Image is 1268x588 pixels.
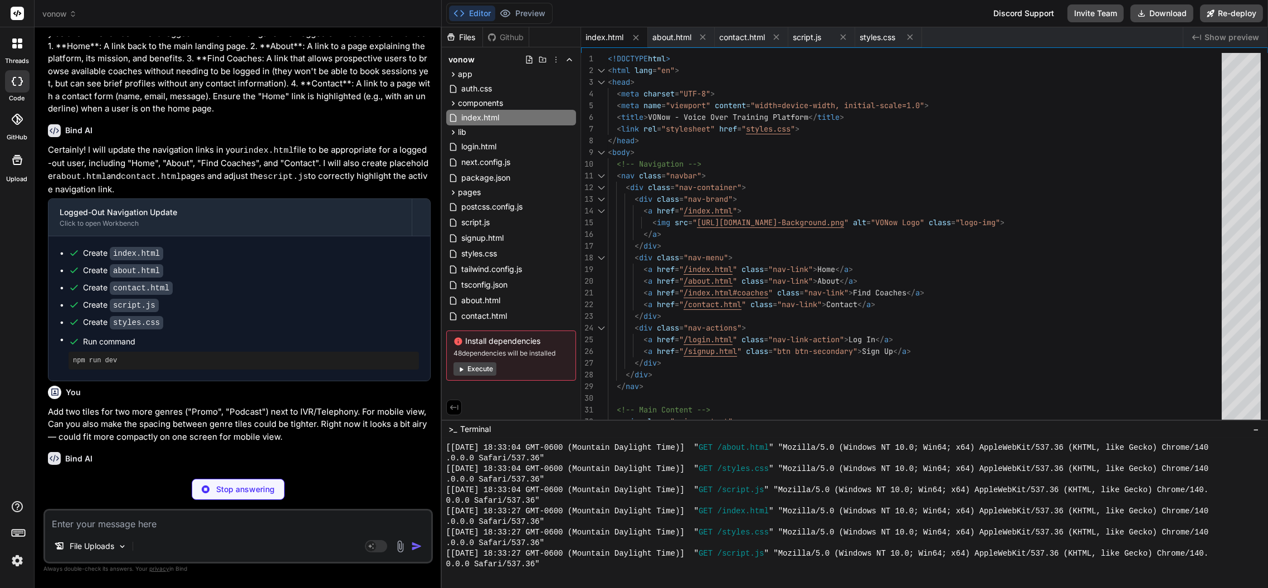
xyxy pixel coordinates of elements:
span: = [764,276,768,286]
div: 13 [581,193,593,205]
button: Invite Team [1067,4,1124,22]
span: Show preview [1204,32,1259,43]
span: body [612,147,630,157]
span: div [639,323,652,333]
span: "btn btn-secondary" [773,346,857,356]
span: VONow - Voice Over Training Platform [648,112,808,122]
span: -Background.png [777,217,844,227]
div: 19 [581,264,593,275]
span: a [848,276,853,286]
span: /index.html#coaches [684,288,768,298]
span: package.json [460,171,511,184]
div: 20 [581,275,593,287]
span: styles.css [860,32,895,43]
span: class [750,299,773,309]
span: " [733,206,737,216]
span: lang [635,65,652,75]
div: 15 [581,217,593,229]
span: > [675,65,679,75]
span: charset [643,89,675,99]
span: a [648,346,652,356]
div: 1 [581,53,593,65]
span: > [840,112,844,122]
div: Click to collapse the range. [594,65,609,76]
span: a [648,334,652,344]
span: < [643,264,648,274]
div: 26 [581,346,593,357]
span: "nav-link" [777,299,822,309]
span: " [679,206,684,216]
span: < [643,334,648,344]
span: class [746,346,768,356]
div: Create [83,265,163,276]
div: 3 [581,76,593,88]
span: = [737,124,742,134]
button: Re-deploy [1200,4,1263,22]
span: <!-- Navigation --> [617,159,701,169]
span: " [679,264,684,274]
code: index.html [110,247,163,260]
label: threads [5,56,29,66]
span: class [742,264,764,274]
span: > [657,229,661,239]
span: < [635,323,639,333]
span: a [648,276,652,286]
img: settings [8,551,27,570]
span: html [612,65,630,75]
span: "nav-link" [804,288,848,298]
span: signup.html [460,231,505,245]
div: Create [83,247,163,259]
span: < [626,182,630,192]
span: href [719,124,737,134]
span: " [742,124,746,134]
span: class [657,323,679,333]
span: "viewport" [666,100,710,110]
div: Click to collapse the range. [594,170,609,182]
span: = [675,334,679,344]
code: index.html [243,146,294,155]
span: < [643,276,648,286]
span: /signup.html [684,346,737,356]
span: = [675,346,679,356]
span: = [675,299,679,309]
span: class [742,276,764,286]
div: Discord Support [987,4,1061,22]
span: tailwind.config.js [460,263,523,276]
div: 4 [581,88,593,100]
code: contact.html [110,281,173,295]
div: 24 [581,322,593,334]
span: </ [840,276,848,286]
span: </ [635,241,643,251]
span: " [679,288,684,298]
div: Logged-Out Navigation Update [60,207,401,218]
span: </ [808,112,817,122]
span: < [635,252,639,263]
span: < [608,147,612,157]
div: Click to collapse the range. [594,252,609,264]
span: styles.css [460,247,498,260]
h6: Bind AI [65,125,92,136]
span: > [635,135,639,145]
span: < [643,299,648,309]
span: = [661,171,666,181]
span: pages [458,187,481,198]
span: class [648,182,670,192]
span: app [458,69,472,80]
span: rel [643,124,657,134]
span: " [737,346,742,356]
span: > [643,112,648,122]
div: 18 [581,252,593,264]
span: "UTF-8" [679,89,710,99]
span: href [657,299,675,309]
span: = [661,100,666,110]
span: a [884,334,889,344]
span: > [657,241,661,251]
span: = [679,323,684,333]
label: Upload [7,174,28,184]
div: 8 [581,135,593,147]
span: < [652,217,657,227]
span: "en" [657,65,675,75]
span: < [608,77,612,87]
span: href [657,264,675,274]
span: > [657,311,661,321]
